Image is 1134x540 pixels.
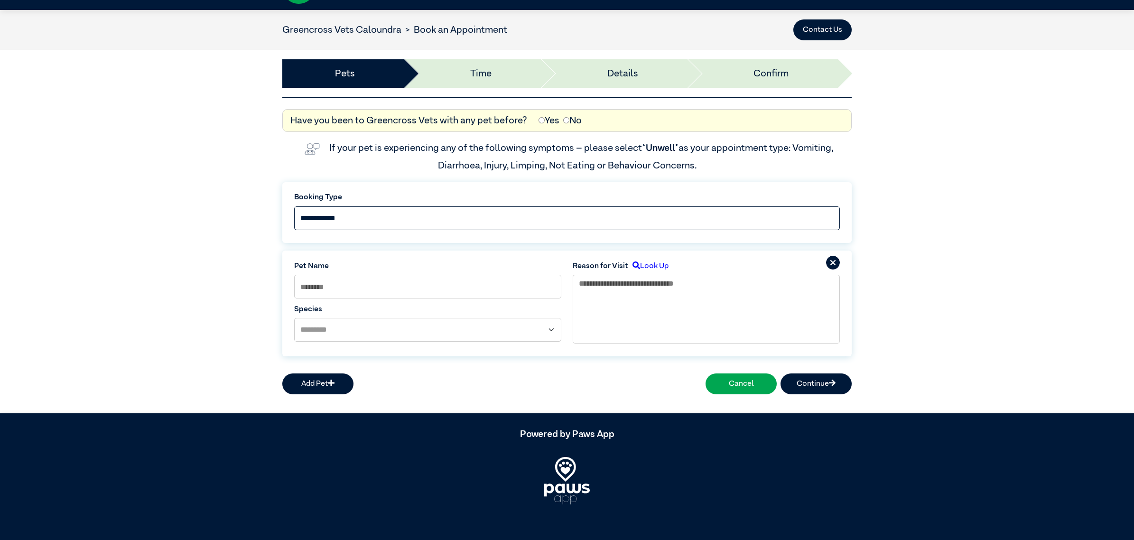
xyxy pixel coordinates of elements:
label: Species [294,304,561,315]
button: Continue [781,373,852,394]
input: Yes [539,117,545,123]
a: Greencross Vets Caloundra [282,25,401,35]
button: Contact Us [793,19,852,40]
button: Cancel [706,373,777,394]
li: Book an Appointment [401,23,507,37]
input: No [563,117,569,123]
span: “Unwell” [642,143,679,153]
label: Look Up [628,261,669,272]
nav: breadcrumb [282,23,507,37]
a: Pets [335,66,355,81]
label: If your pet is experiencing any of the following symptoms – please select as your appointment typ... [329,143,835,170]
img: vet [301,140,324,158]
label: Reason for Visit [573,261,628,272]
h5: Powered by Paws App [282,428,852,440]
label: Yes [539,113,559,128]
label: No [563,113,582,128]
label: Pet Name [294,261,561,272]
label: Have you been to Greencross Vets with any pet before? [290,113,527,128]
label: Booking Type [294,192,840,203]
img: PawsApp [544,457,590,504]
button: Add Pet [282,373,353,394]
